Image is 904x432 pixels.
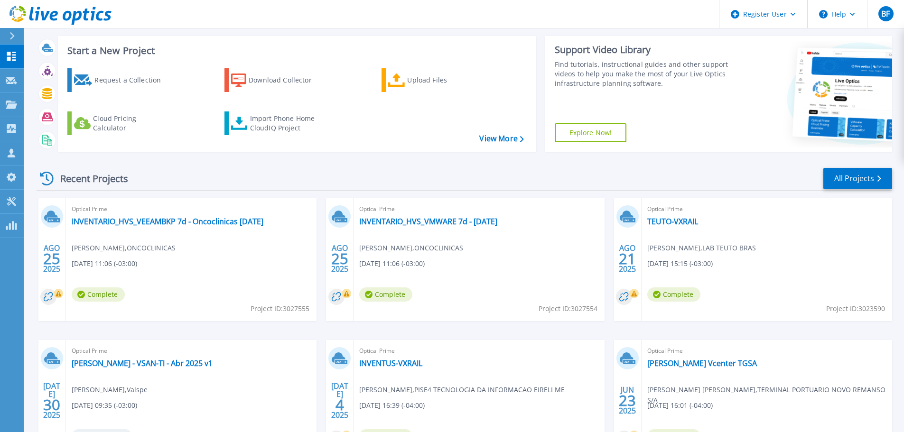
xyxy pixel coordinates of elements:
span: [PERSON_NAME] [PERSON_NAME] , TERMINAL PORTUARIO NOVO REMANSO S/A [647,385,892,405]
span: Complete [359,287,412,302]
div: AGO 2025 [618,241,636,276]
span: 25 [43,255,60,263]
span: Project ID: 3023590 [826,303,885,314]
h3: Start a New Project [67,46,523,56]
div: Find tutorials, instructional guides and other support videos to help you make the most of your L... [555,60,732,88]
span: Optical Prime [647,346,886,356]
span: [PERSON_NAME] , Valspe [72,385,148,395]
a: Request a Collection [67,68,173,92]
a: [PERSON_NAME] Vcenter TGSA [647,358,757,368]
a: [PERSON_NAME] - VSAN-TI - Abr 2025 v1 [72,358,213,368]
div: Recent Projects [37,167,141,190]
div: Upload Files [407,71,483,90]
a: Upload Files [382,68,487,92]
div: [DATE] 2025 [331,383,349,418]
div: Import Phone Home CloudIQ Project [250,114,324,133]
a: TEUTO-VXRAIL [647,217,698,226]
span: Complete [647,287,700,302]
span: [PERSON_NAME] , PISE4 TECNOLOGIA DA INFORMACAO EIRELI ME [359,385,565,395]
span: [PERSON_NAME] , ONCOCLINICAS [359,243,463,253]
span: Project ID: 3027555 [251,303,309,314]
span: [DATE] 16:39 (-04:00) [359,400,425,411]
span: Optical Prime [359,204,598,214]
span: 30 [43,401,60,409]
span: BF [881,10,890,18]
span: Complete [72,287,125,302]
div: AGO 2025 [43,241,61,276]
span: Optical Prime [647,204,886,214]
a: All Projects [823,168,892,189]
a: View More [479,134,523,143]
span: Optical Prime [359,346,598,356]
div: [DATE] 2025 [43,383,61,418]
span: Optical Prime [72,346,311,356]
span: 21 [619,255,636,263]
a: Explore Now! [555,123,627,142]
div: Cloud Pricing Calculator [93,114,169,133]
span: [PERSON_NAME] , ONCOCLINICAS [72,243,176,253]
div: AGO 2025 [331,241,349,276]
div: Request a Collection [94,71,170,90]
div: JUN 2025 [618,383,636,418]
span: [DATE] 15:15 (-03:00) [647,258,713,269]
span: Optical Prime [72,204,311,214]
span: [DATE] 09:35 (-03:00) [72,400,137,411]
a: Cloud Pricing Calculator [67,111,173,135]
span: [DATE] 11:06 (-03:00) [359,258,425,269]
span: [PERSON_NAME] , LAB TEUTO BRAS [647,243,756,253]
a: Download Collector [224,68,330,92]
div: Download Collector [249,71,325,90]
a: INVENTARIO_HVS_VEEAMBKP 7d - Oncoclinicas [DATE] [72,217,263,226]
a: INVENTUS-VXRAIL [359,358,422,368]
span: [DATE] 11:06 (-03:00) [72,258,137,269]
span: 23 [619,396,636,404]
a: INVENTARIO_HVS_VMWARE 7d - [DATE] [359,217,497,226]
span: 25 [331,255,348,263]
span: [DATE] 16:01 (-04:00) [647,400,713,411]
span: Project ID: 3027554 [539,303,597,314]
div: Support Video Library [555,44,732,56]
span: 4 [336,401,344,409]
